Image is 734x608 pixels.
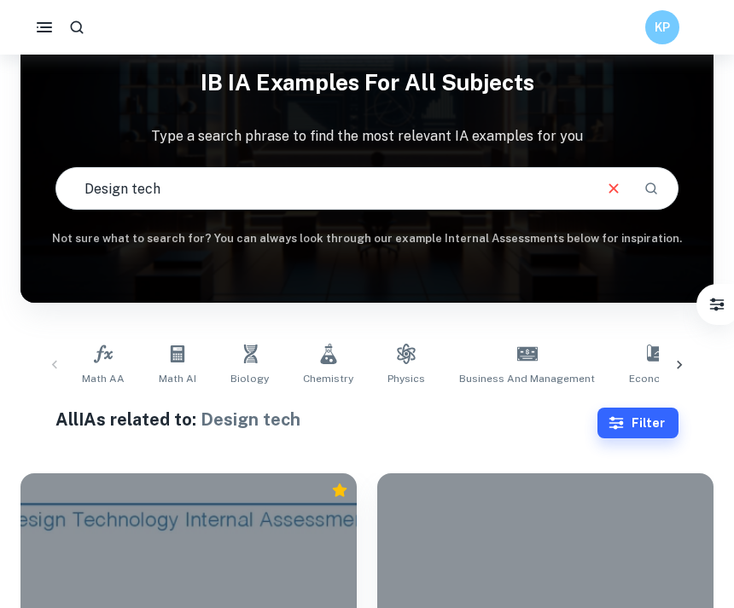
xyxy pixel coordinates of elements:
span: Math AA [82,371,125,386]
button: Clear [597,172,630,205]
span: Chemistry [303,371,353,386]
h6: KP [653,18,673,37]
button: Filter [700,287,734,321]
div: Premium [331,482,348,499]
button: Search [637,174,666,203]
span: Math AI [159,371,196,386]
button: KP [645,10,679,44]
input: E.g. player arrangements, enthalpy of combustion, analysis of a big city... [56,165,591,212]
p: Type a search phrase to find the most relevant IA examples for you [20,126,714,147]
span: Physics [387,371,425,386]
span: Business and Management [459,371,595,386]
h1: IB IA examples for all subjects [20,59,714,106]
h6: Not sure what to search for? You can always look through our example Internal Assessments below f... [20,230,714,247]
span: Economics [629,371,684,386]
button: Filter [597,408,679,438]
h1: All IAs related to: [55,407,598,432]
span: Biology [230,371,269,386]
span: Design tech [201,409,300,430]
